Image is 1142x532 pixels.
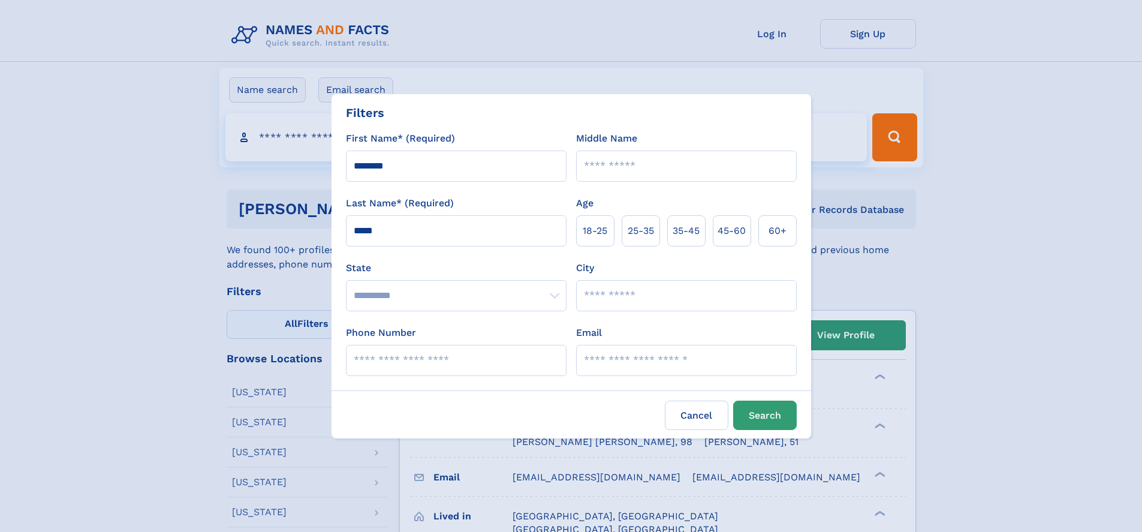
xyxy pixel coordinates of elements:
span: 60+ [769,224,787,238]
label: Cancel [665,401,728,430]
label: Last Name* (Required) [346,196,454,211]
span: 25‑35 [628,224,654,238]
label: First Name* (Required) [346,131,455,146]
label: City [576,261,594,275]
label: State [346,261,567,275]
span: 18‑25 [583,224,607,238]
label: Age [576,196,593,211]
label: Middle Name [576,131,637,146]
div: Filters [346,104,384,122]
button: Search [733,401,797,430]
label: Phone Number [346,326,416,340]
span: 35‑45 [673,224,700,238]
label: Email [576,326,602,340]
span: 45‑60 [718,224,746,238]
